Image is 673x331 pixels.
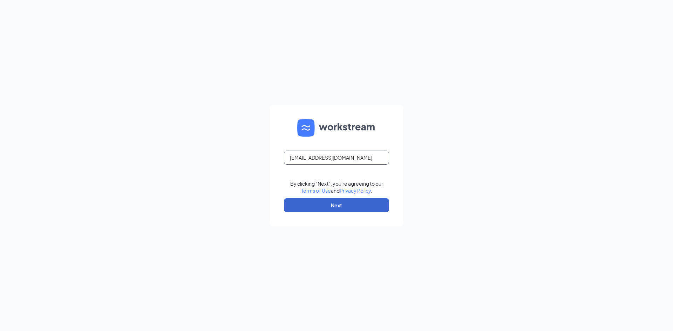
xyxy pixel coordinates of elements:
img: WS logo and Workstream text [297,119,376,137]
a: Terms of Use [301,187,331,194]
a: Privacy Policy [340,187,371,194]
div: By clicking "Next", you're agreeing to our and . [290,180,383,194]
input: Email [284,151,389,165]
button: Next [284,198,389,212]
